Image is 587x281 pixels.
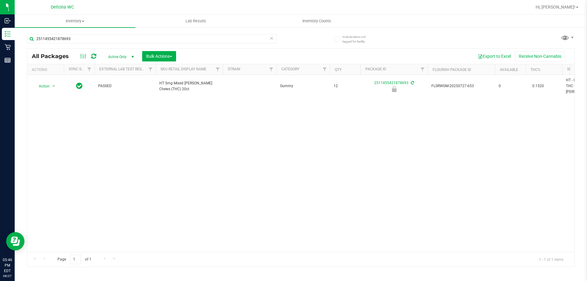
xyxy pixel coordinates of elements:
span: Deltona WC [51,5,74,10]
a: Strain [228,67,240,71]
span: 1 - 1 of 1 items [534,255,568,264]
inline-svg: Inbound [5,18,11,24]
span: Bulk Actions [146,54,172,59]
span: FLSRWGM-20250727-653 [431,83,491,89]
inline-svg: Retail [5,44,11,50]
span: Clear [269,34,274,42]
span: Action [33,82,50,91]
a: 2511455421878693 [374,81,408,85]
inline-svg: Inventory [5,31,11,37]
span: Include items not tagged for facility [342,35,373,44]
span: select [50,82,58,91]
span: Inventory [15,18,135,24]
span: Page of 1 [52,255,96,264]
div: Newly Received [360,86,429,92]
a: Package ID [365,67,386,71]
a: Available [500,68,518,72]
a: Category [281,67,299,71]
a: External Lab Test Result [99,67,147,71]
iframe: Resource center [6,232,24,250]
span: Sync from Compliance System [410,81,414,85]
span: Hi, [PERSON_NAME]! [536,5,575,9]
button: Export to Excel [474,51,515,61]
a: Filter [84,64,94,75]
a: SKU Name [567,67,585,71]
button: Receive Non-Cannabis [515,51,565,61]
a: Filter [266,64,276,75]
a: Filter [213,64,223,75]
button: Bulk Actions [142,51,176,61]
span: 0 [499,83,522,89]
span: All Packages [32,53,75,60]
a: Filter [146,64,156,75]
p: 08/27 [3,274,12,278]
div: Actions [32,68,61,72]
input: Search Package ID, Item Name, SKU, Lot or Part Number... [27,34,277,43]
a: Flourish Package ID [433,68,471,72]
a: Filter [418,64,428,75]
inline-svg: Reports [5,57,11,63]
a: THC% [530,68,541,72]
span: Inventory Counts [294,18,339,24]
p: 05:46 PM EDT [3,257,12,274]
a: Inventory Counts [256,15,377,28]
span: In Sync [76,82,83,90]
span: 12 [334,83,357,89]
a: Lab Results [135,15,256,28]
a: Filter [320,64,330,75]
span: PASSED [98,83,152,89]
a: Qty [335,68,341,72]
span: Gummy [280,83,326,89]
a: Sku Retail Display Name [161,67,206,71]
a: Sync Status [69,67,92,71]
input: 1 [70,255,81,264]
span: HT 5mg Mixed [PERSON_NAME] Chews (THC) 20ct [159,80,219,92]
span: 0.1520 [529,82,547,91]
a: Inventory [15,15,135,28]
span: Lab Results [177,18,214,24]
